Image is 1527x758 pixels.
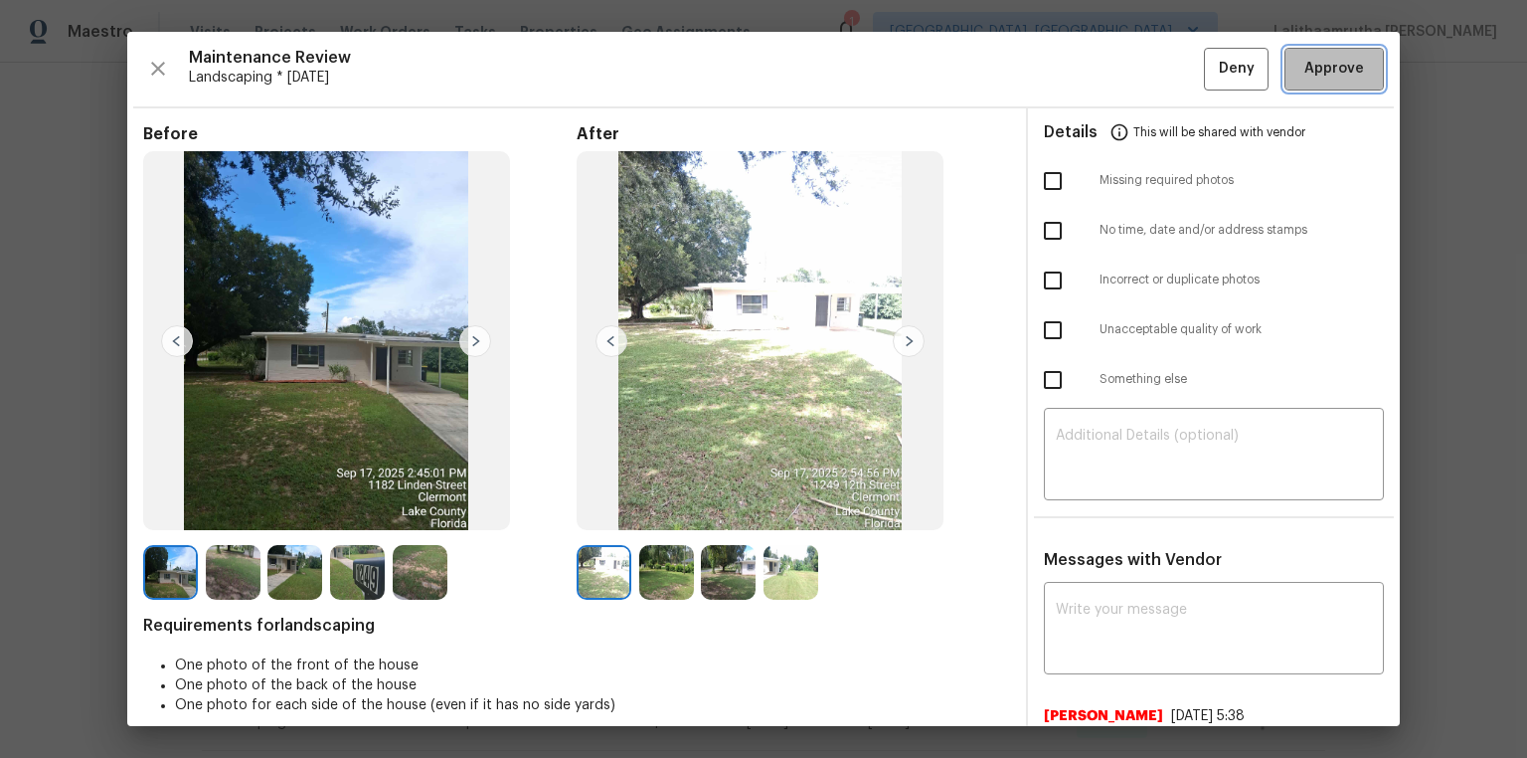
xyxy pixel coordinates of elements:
[1044,552,1222,568] span: Messages with Vendor
[143,616,1010,636] span: Requirements for landscaping
[1100,222,1384,239] span: No time, date and/or address stamps
[595,325,627,357] img: left-chevron-button-url
[1284,48,1384,91] button: Approve
[1028,156,1400,206] div: Missing required photos
[175,675,1010,695] li: One photo of the back of the house
[1100,272,1384,288] span: Incorrect or duplicate photos
[1219,57,1255,82] span: Deny
[1171,709,1245,723] span: [DATE] 5:38
[1028,206,1400,256] div: No time, date and/or address stamps
[1100,371,1384,388] span: Something else
[1044,108,1098,156] span: Details
[143,124,577,144] span: Before
[175,656,1010,675] li: One photo of the front of the house
[459,325,491,357] img: right-chevron-button-url
[1028,256,1400,305] div: Incorrect or duplicate photos
[189,48,1204,68] span: Maintenance Review
[1133,108,1305,156] span: This will be shared with vendor
[1028,355,1400,405] div: Something else
[1044,706,1163,726] span: [PERSON_NAME]
[189,68,1204,88] span: Landscaping * [DATE]
[1028,305,1400,355] div: Unacceptable quality of work
[893,325,925,357] img: right-chevron-button-url
[1100,321,1384,338] span: Unacceptable quality of work
[1204,48,1269,91] button: Deny
[577,124,1010,144] span: After
[1100,172,1384,189] span: Missing required photos
[1304,57,1364,82] span: Approve
[161,325,193,357] img: left-chevron-button-url
[175,695,1010,715] li: One photo for each side of the house (even if it has no side yards)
